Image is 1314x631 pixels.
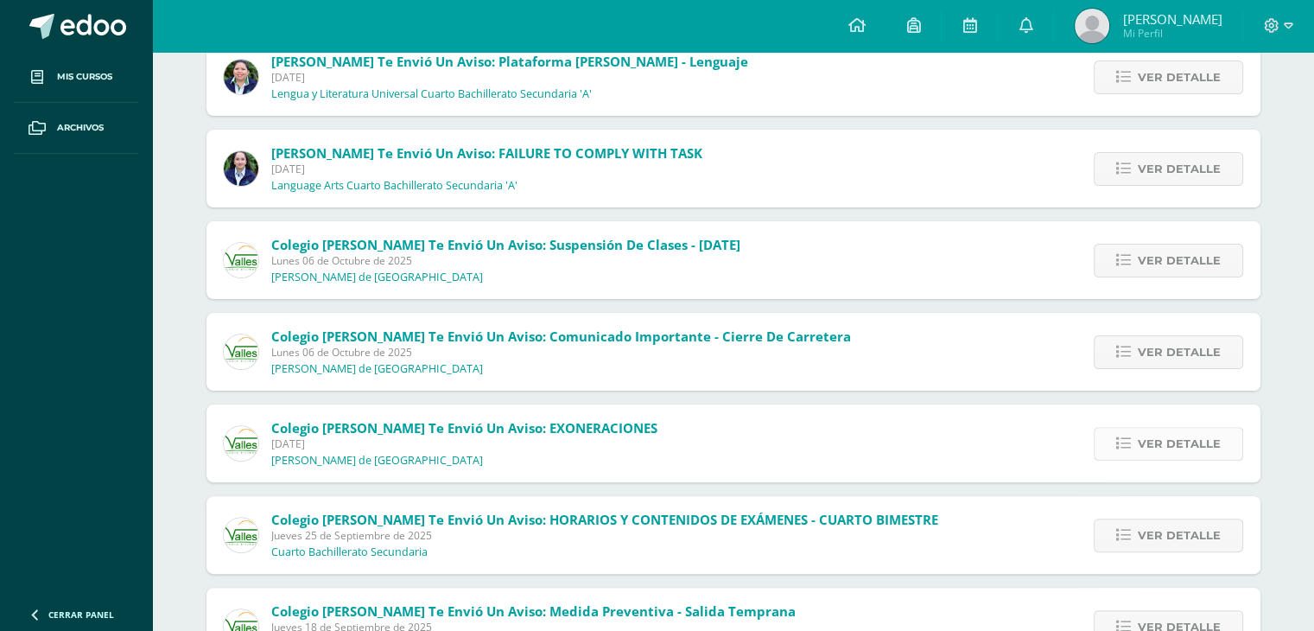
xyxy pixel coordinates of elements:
[271,162,702,176] span: [DATE]
[271,236,740,253] span: Colegio [PERSON_NAME] te envió un aviso: Suspensión de Clases - [DATE]
[271,253,740,268] span: Lunes 06 de Octubre de 2025
[1075,9,1109,43] img: 0ce591f6c5bb341b09083435ff076bde.png
[271,328,851,345] span: Colegio [PERSON_NAME] te envió un aviso: Comunicado Importante - Cierre de carretera
[1138,519,1221,551] span: Ver detalle
[271,454,483,468] p: [PERSON_NAME] de [GEOGRAPHIC_DATA]
[271,545,428,559] p: Cuarto Bachillerato Secundaria
[271,419,657,437] span: Colegio [PERSON_NAME] te envió un aviso: EXONERACIONES
[1122,26,1222,41] span: Mi Perfil
[224,518,258,552] img: 94564fe4cf850d796e68e37240ca284b.png
[48,609,114,621] span: Cerrar panel
[57,121,104,135] span: Archivos
[271,345,851,360] span: Lunes 06 de Octubre de 2025
[1138,245,1221,277] span: Ver detalle
[224,335,258,369] img: 94564fe4cf850d796e68e37240ca284b.png
[224,426,258,461] img: 94564fe4cf850d796e68e37240ca284b.png
[224,151,258,186] img: 8cc4a9626247cd43eb92cada0100e39f.png
[271,179,517,193] p: Language Arts Cuarto Bachillerato Secundaria 'A'
[14,52,138,103] a: Mis cursos
[271,144,702,162] span: [PERSON_NAME] te envió un aviso: FAILURE TO COMPLY WITH TASK
[271,437,657,451] span: [DATE]
[224,243,258,277] img: 94564fe4cf850d796e68e37240ca284b.png
[271,87,592,101] p: Lengua y Literatura Universal Cuarto Bachillerato Secundaria 'A'
[1138,428,1221,460] span: Ver detalle
[14,103,138,154] a: Archivos
[1122,10,1222,28] span: [PERSON_NAME]
[1138,336,1221,368] span: Ver detalle
[271,70,748,85] span: [DATE]
[224,60,258,94] img: 7c69af67f35011c215e125924d43341a.png
[57,70,112,84] span: Mis cursos
[271,528,938,543] span: Jueves 25 de Septiembre de 2025
[271,602,796,620] span: Colegio [PERSON_NAME] te envió un aviso: Medida preventiva - salida temprana
[1138,153,1221,185] span: Ver detalle
[1138,61,1221,93] span: Ver detalle
[271,511,938,528] span: Colegio [PERSON_NAME] te envió un aviso: HORARIOS Y CONTENIDOS DE EXÁMENES - CUARTO BIMESTRE
[271,271,483,284] p: [PERSON_NAME] de [GEOGRAPHIC_DATA]
[271,362,483,376] p: [PERSON_NAME] de [GEOGRAPHIC_DATA]
[271,53,748,70] span: [PERSON_NAME] te envió un aviso: Plataforma [PERSON_NAME] - Lenguaje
